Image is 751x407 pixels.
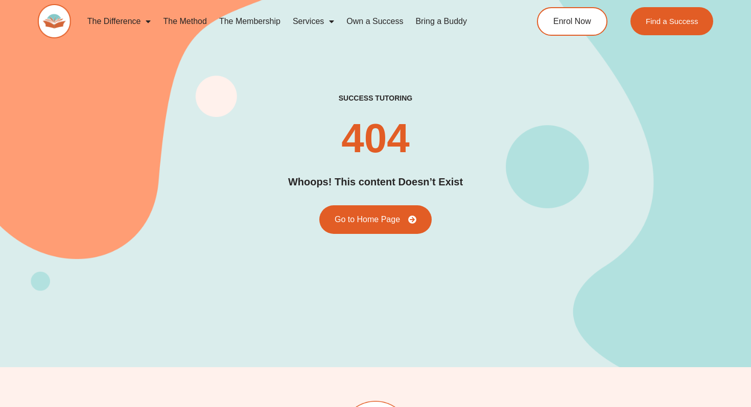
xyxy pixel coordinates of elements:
[341,118,409,159] h2: 404
[339,93,412,103] h2: success tutoring
[157,10,213,33] a: The Method
[288,174,463,190] h2: Whoops! This content Doesn’t Exist
[646,17,698,25] span: Find a Success
[340,10,409,33] a: Own a Success
[553,17,591,26] span: Enrol Now
[630,7,714,35] a: Find a Success
[335,216,400,224] span: Go to Home Page
[537,7,607,36] a: Enrol Now
[409,10,473,33] a: Bring a Buddy
[319,205,432,234] a: Go to Home Page
[81,10,157,33] a: The Difference
[81,10,499,33] nav: Menu
[287,10,340,33] a: Services
[213,10,287,33] a: The Membership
